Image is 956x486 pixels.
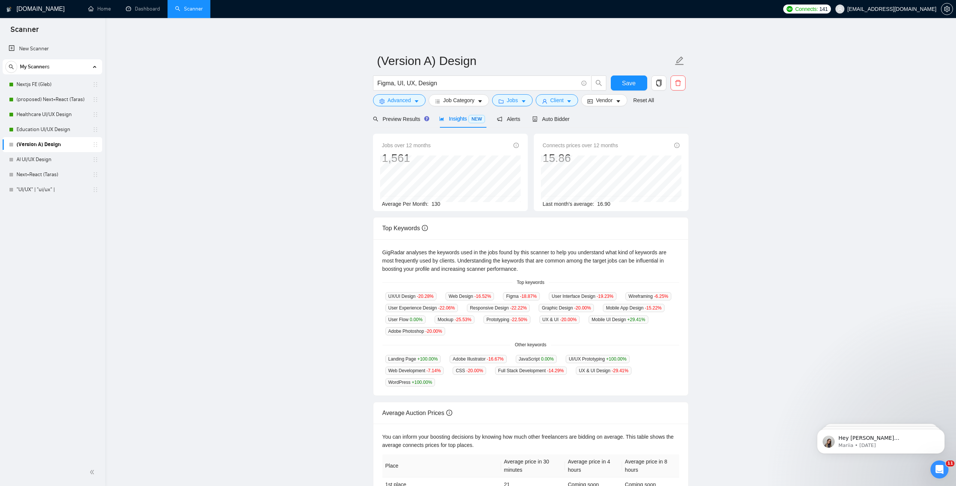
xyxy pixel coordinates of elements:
[446,292,494,300] span: Web Design
[549,292,616,300] span: User Interface Design
[651,75,666,91] button: copy
[532,116,538,122] span: robot
[382,454,501,477] th: Place
[5,61,17,73] button: search
[671,80,685,86] span: delete
[385,315,426,324] span: User Flow
[675,56,684,66] span: edit
[385,292,437,300] span: UX/UI Design
[92,127,98,133] span: holder
[495,367,567,375] span: Full Stack Development
[429,94,489,106] button: barsJob Categorycaret-down
[483,315,530,324] span: Prototyping
[412,380,432,385] span: +100.00 %
[603,304,665,312] span: Mobile App Design
[645,305,662,311] span: -15.22 %
[435,315,474,324] span: Mockup
[17,92,88,107] a: (proposed) Next+React (Taras)
[17,167,88,182] a: Next+React (Taras)
[521,98,526,104] span: caret-down
[539,315,580,324] span: UX & UI
[92,142,98,148] span: holder
[414,98,419,104] span: caret-down
[126,6,160,12] a: dashboardDashboard
[536,94,578,106] button: userClientcaret-down
[92,112,98,118] span: holder
[453,367,486,375] span: CSS
[17,182,88,197] a: "UI/UX" | "ui/ux" |
[92,97,98,103] span: holder
[5,24,45,40] span: Scanner
[565,454,622,477] th: Average price in 4 hours
[443,96,474,104] span: Job Category
[574,305,591,311] span: -20.00 %
[6,64,17,69] span: search
[611,75,647,91] button: Save
[622,78,636,88] span: Save
[438,305,455,311] span: -22.06 %
[89,468,97,476] span: double-left
[423,115,430,122] div: Tooltip anchor
[520,294,537,299] span: -18.87 %
[597,294,613,299] span: -19.23 %
[379,98,385,104] span: setting
[671,75,686,91] button: delete
[581,94,627,106] button: idcardVendorcaret-down
[175,6,203,12] a: searchScanner
[560,317,577,322] span: -20.00 %
[382,201,429,207] span: Average Per Month:
[17,107,88,122] a: Healthcare UI/UX Design
[382,402,679,424] div: Average Auction Prices
[616,98,621,104] span: caret-down
[17,77,88,92] a: Nextjs FE (Gleb)
[450,355,506,363] span: Adobe Illustrator
[837,6,843,12] span: user
[498,98,504,104] span: folder
[17,152,88,167] a: AI UI/UX Design
[633,96,654,104] a: Reset All
[941,3,953,15] button: setting
[543,151,618,165] div: 15.86
[92,82,98,88] span: holder
[388,96,411,104] span: Advanced
[606,356,627,362] span: +100.00 %
[425,329,442,334] span: -20.00 %
[516,355,557,363] span: JavaScript
[382,141,431,149] span: Jobs over 12 months
[930,460,948,478] iframe: Intercom live chat
[674,143,680,148] span: info-circle
[492,94,533,106] button: folderJobscaret-down
[941,6,953,12] span: setting
[417,294,434,299] span: -20.28 %
[587,98,593,104] span: idcard
[625,292,671,300] span: Wireframing
[543,201,594,207] span: Last month's average:
[497,116,502,122] span: notification
[92,187,98,193] span: holder
[455,317,471,322] span: -25.53 %
[787,6,793,12] img: upwork-logo.png
[446,410,452,416] span: info-circle
[385,378,435,386] span: WordPress
[432,201,440,207] span: 130
[378,78,578,88] input: Search Freelance Jobs...
[513,143,519,148] span: info-circle
[439,116,444,121] span: area-chart
[652,80,666,86] span: copy
[426,368,441,373] span: -7.14 %
[497,116,520,122] span: Alerts
[795,5,818,13] span: Connects:
[819,5,828,13] span: 141
[510,317,527,322] span: -22.50 %
[596,96,612,104] span: Vendor
[92,157,98,163] span: holder
[550,96,564,104] span: Client
[532,116,569,122] span: Auto Bidder
[542,98,547,104] span: user
[806,413,956,466] iframe: Intercom notifications message
[385,327,445,335] span: Adobe Photoshop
